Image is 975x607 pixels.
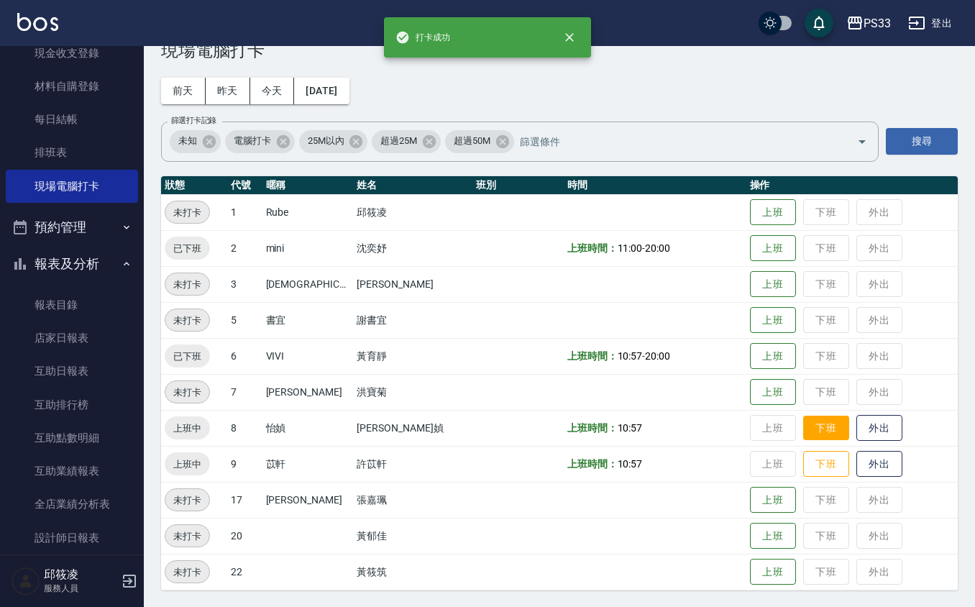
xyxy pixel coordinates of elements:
span: 10:57 [618,458,643,470]
button: 前天 [161,78,206,104]
td: 黃郁佳 [353,518,472,554]
button: 上班 [750,307,796,334]
th: 時間 [564,176,746,195]
div: 未知 [170,130,221,153]
button: 昨天 [206,78,250,104]
button: 外出 [856,415,902,442]
th: 班別 [472,176,564,195]
td: 怡媜 [262,410,354,446]
span: 已下班 [165,241,210,256]
td: 黃筱筑 [353,554,472,590]
button: 上班 [750,379,796,406]
button: Open [851,130,874,153]
td: 22 [227,554,262,590]
td: 3 [227,266,262,302]
td: 苡軒 [262,446,354,482]
td: 2 [227,230,262,266]
a: 現場電腦打卡 [6,170,138,203]
input: 篩選條件 [516,129,832,154]
td: 沈奕妤 [353,230,472,266]
h5: 邱筱凌 [44,567,117,582]
a: 報表目錄 [6,288,138,321]
a: 互助日報表 [6,355,138,388]
span: 10:57 [618,350,643,362]
td: 6 [227,338,262,374]
b: 上班時間： [567,242,618,254]
b: 上班時間： [567,422,618,434]
td: [PERSON_NAME] [262,374,354,410]
span: 電腦打卡 [225,134,280,148]
button: 下班 [803,416,849,441]
button: 下班 [803,451,849,478]
span: 未打卡 [165,493,209,508]
img: Person [12,567,40,595]
a: 設計師日報表 [6,521,138,554]
label: 篩選打卡記錄 [171,115,216,126]
span: 11:00 [618,242,643,254]
td: 5 [227,302,262,338]
td: 17 [227,482,262,518]
td: 許苡軒 [353,446,472,482]
span: 超過25M [372,134,426,148]
td: 謝書宜 [353,302,472,338]
td: - [564,338,746,374]
td: 8 [227,410,262,446]
span: 未打卡 [165,277,209,292]
td: [DEMOGRAPHIC_DATA][PERSON_NAME] [262,266,354,302]
td: Rube [262,194,354,230]
div: 25M以內 [299,130,368,153]
td: 20 [227,518,262,554]
td: 黃育靜 [353,338,472,374]
td: 書宜 [262,302,354,338]
button: 上班 [750,487,796,514]
button: 上班 [750,523,796,549]
td: - [564,230,746,266]
td: 1 [227,194,262,230]
span: 未打卡 [165,529,209,544]
span: 上班中 [165,457,210,472]
div: 超過50M [445,130,514,153]
b: 上班時間： [567,458,618,470]
button: 上班 [750,199,796,226]
td: 邱筱凌 [353,194,472,230]
td: 洪寶菊 [353,374,472,410]
button: save [805,9,833,37]
span: 上班中 [165,421,210,436]
th: 狀態 [161,176,227,195]
button: 上班 [750,559,796,585]
a: 店家日報表 [6,321,138,355]
button: 預約管理 [6,209,138,246]
th: 暱稱 [262,176,354,195]
td: mini [262,230,354,266]
td: 張嘉珮 [353,482,472,518]
button: [DATE] [294,78,349,104]
div: 超過25M [372,130,441,153]
span: 未打卡 [165,205,209,220]
td: [PERSON_NAME] [353,266,472,302]
a: 每日結帳 [6,103,138,136]
a: 排班表 [6,136,138,169]
img: Logo [17,13,58,31]
span: 未打卡 [165,385,209,400]
a: 互助業績報表 [6,455,138,488]
h3: 現場電腦打卡 [161,40,958,60]
a: 設計師業績分析表 [6,554,138,588]
span: 20:00 [645,350,670,362]
span: 未打卡 [165,313,209,328]
div: PS33 [864,14,891,32]
td: 9 [227,446,262,482]
p: 服務人員 [44,582,117,595]
th: 操作 [746,176,958,195]
button: 今天 [250,78,295,104]
button: 搜尋 [886,128,958,155]
span: 已下班 [165,349,210,364]
a: 互助點數明細 [6,421,138,455]
button: 報表及分析 [6,245,138,283]
a: 現金收支登錄 [6,37,138,70]
b: 上班時間： [567,350,618,362]
th: 代號 [227,176,262,195]
a: 互助排行榜 [6,388,138,421]
a: 全店業績分析表 [6,488,138,521]
td: [PERSON_NAME] [262,482,354,518]
div: 電腦打卡 [225,130,295,153]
